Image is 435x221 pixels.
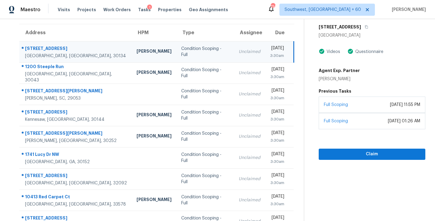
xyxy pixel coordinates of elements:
span: Tasks [138,8,151,12]
div: 3:30am [270,159,285,165]
div: [PERSON_NAME], [GEOGRAPHIC_DATA], 30252 [25,138,127,144]
div: 3:30am [270,116,285,122]
div: Unclaimed [239,176,260,182]
div: [PERSON_NAME] [137,112,172,119]
span: Southwest, [GEOGRAPHIC_DATA] + 60 [285,7,361,13]
div: Unclaimed [239,155,260,161]
div: Unclaimed [239,91,260,97]
div: 1741 Lucy Dr NW [25,151,127,159]
th: Type [176,24,234,41]
div: [DATE] [270,109,285,116]
div: Condition Scoping - Full [181,194,229,206]
div: [STREET_ADDRESS] [25,173,127,180]
div: [DATE] [270,130,285,137]
span: Work Orders [103,7,131,13]
button: Copy Address [361,21,369,32]
span: Geo Assignments [189,7,228,13]
span: Claim [324,150,420,158]
div: Unclaimed [239,112,260,118]
span: Properties [158,7,182,13]
div: [STREET_ADDRESS][PERSON_NAME] [25,130,127,138]
div: [DATE] [270,87,285,95]
div: Unclaimed [239,49,260,55]
img: Artifact Present Icon [319,48,325,54]
div: [STREET_ADDRESS] [25,109,127,117]
div: 3:30am [270,53,284,59]
div: [GEOGRAPHIC_DATA], [GEOGRAPHIC_DATA], 32092 [25,180,127,186]
div: [DATE] [270,172,285,180]
div: [GEOGRAPHIC_DATA], [GEOGRAPHIC_DATA], 30134 [25,53,127,59]
div: Condition Scoping - Full [181,67,229,79]
a: Full Scoping [324,103,348,107]
span: Visits [58,7,70,13]
h5: Previous Tasks [319,88,425,94]
div: [DATE] [270,193,285,201]
th: Assignee [234,24,265,41]
div: 3:30am [270,95,285,101]
div: Unclaimed [239,197,260,203]
span: [PERSON_NAME] [389,7,426,13]
a: Full Scoping [324,119,348,123]
div: [GEOGRAPHIC_DATA] [319,32,425,38]
div: Condition Scoping - Full [181,130,229,143]
div: [PERSON_NAME], SC, 29053 [25,95,127,101]
div: [DATE] 11:55 PM [390,102,420,108]
th: HPM [132,24,176,41]
div: 3:30am [270,74,285,80]
div: 1200 Steeple Run [25,64,127,71]
div: 3:30am [270,201,285,207]
div: [STREET_ADDRESS][PERSON_NAME] [25,88,127,95]
div: [PERSON_NAME] [319,76,360,82]
div: 3:30am [270,137,285,143]
div: Condition Scoping - Full [181,173,229,185]
div: [DATE] 01:26 AM [388,118,420,124]
div: 10413 Red Carpet Ct [25,194,127,201]
div: Kennesaw, [GEOGRAPHIC_DATA], 30144 [25,117,127,123]
div: [DATE] [270,45,284,53]
span: Projects [77,7,96,13]
th: Address [19,24,132,41]
div: Condition Scoping - Full [181,46,229,58]
div: [PERSON_NAME] [137,196,172,204]
img: Artifact Present Icon [347,48,353,54]
div: Unclaimed [239,134,260,140]
div: [PERSON_NAME] [137,133,172,140]
h5: [STREET_ADDRESS] [319,24,361,30]
div: [GEOGRAPHIC_DATA], [GEOGRAPHIC_DATA], 33578 [25,201,127,207]
div: 1 [147,5,152,11]
div: Condition Scoping - Full [181,152,229,164]
div: [PERSON_NAME] [137,48,172,56]
div: [DATE] [270,151,285,159]
div: Condition Scoping - Full [181,109,229,121]
div: 714 [271,4,275,10]
h5: Agent Exp. Partner [319,68,360,74]
div: Questionnaire [353,49,383,55]
span: Maestro [21,7,40,13]
div: [GEOGRAPHIC_DATA], [GEOGRAPHIC_DATA], 30043 [25,71,127,83]
div: [DATE] [270,66,285,74]
div: Videos [325,49,340,55]
div: [STREET_ADDRESS] [25,45,127,53]
div: Unclaimed [239,70,260,76]
div: [GEOGRAPHIC_DATA], GA, 30152 [25,159,127,165]
div: 3:30am [270,180,285,186]
div: Condition Scoping - Full [181,88,229,100]
th: Due [265,24,294,41]
button: Claim [319,149,425,160]
div: [PERSON_NAME] [137,69,172,77]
